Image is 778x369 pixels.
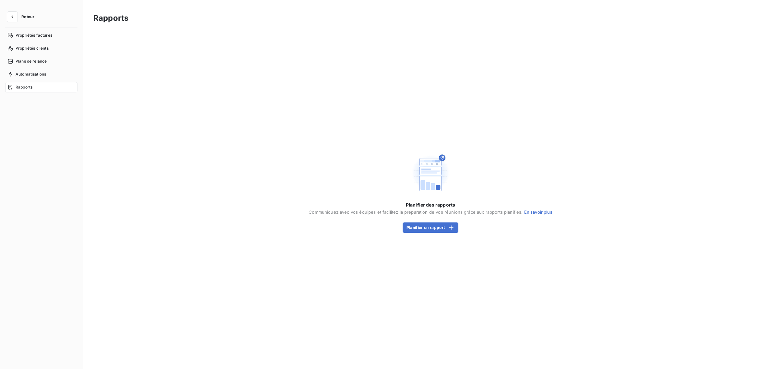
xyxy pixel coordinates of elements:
span: Automatisations [16,71,46,77]
span: Rapports [16,84,32,90]
a: Propriétés factures [5,30,77,41]
a: Rapports [5,82,77,92]
img: Empty state [410,152,451,194]
button: Planifier un rapport [403,222,458,233]
a: Plans de relance [5,56,77,66]
a: En savoir plus [524,209,552,215]
span: Propriétés factures [16,32,52,38]
iframe: Intercom live chat [756,347,772,363]
button: Retour [5,12,40,22]
span: Planifier des rapports [406,202,455,208]
span: Retour [21,15,34,19]
span: Propriétés clients [16,45,49,51]
a: Propriétés clients [5,43,77,54]
h3: Rapports [93,12,128,24]
span: Plans de relance [16,58,47,64]
a: Automatisations [5,69,77,79]
span: Communiquez avec vos équipes et facilitez la préparation de vos réunions grâce aux rapports plani... [309,209,552,215]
